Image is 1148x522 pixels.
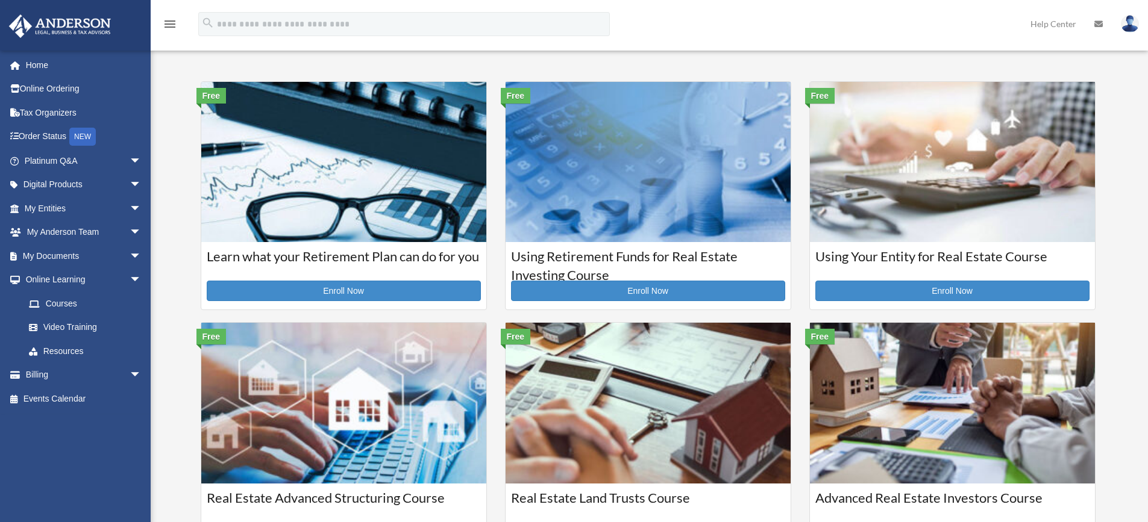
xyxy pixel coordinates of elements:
[130,196,154,221] span: arrow_drop_down
[8,387,160,411] a: Events Calendar
[130,244,154,269] span: arrow_drop_down
[207,247,481,278] h3: Learn what your Retirement Plan can do for you
[130,173,154,197] span: arrow_drop_down
[17,315,160,340] a: Video Training
[5,14,114,38] img: Anderson Advisors Platinum Portal
[207,489,481,519] h3: Real Estate Advanced Structuring Course
[511,281,785,301] a: Enroll Now
[805,329,835,344] div: Free
[8,220,160,244] a: My Anderson Teamarrow_drop_down
[130,149,154,173] span: arrow_drop_down
[501,88,531,104] div: Free
[8,196,160,220] a: My Entitiesarrow_drop_down
[196,88,227,104] div: Free
[501,329,531,344] div: Free
[207,281,481,301] a: Enroll Now
[69,128,96,146] div: NEW
[511,489,785,519] h3: Real Estate Land Trusts Course
[130,268,154,293] span: arrow_drop_down
[196,329,227,344] div: Free
[8,268,160,292] a: Online Learningarrow_drop_down
[8,363,160,387] a: Billingarrow_drop_down
[511,247,785,278] h3: Using Retirement Funds for Real Estate Investing Course
[130,220,154,245] span: arrow_drop_down
[805,88,835,104] div: Free
[130,363,154,388] span: arrow_drop_down
[815,489,1090,519] h3: Advanced Real Estate Investors Course
[201,16,215,30] i: search
[8,53,160,77] a: Home
[8,125,160,149] a: Order StatusNEW
[8,244,160,268] a: My Documentsarrow_drop_down
[163,21,177,31] a: menu
[163,17,177,31] i: menu
[8,101,160,125] a: Tax Organizers
[1121,15,1139,33] img: User Pic
[17,339,160,363] a: Resources
[815,247,1090,278] h3: Using Your Entity for Real Estate Course
[815,281,1090,301] a: Enroll Now
[8,149,160,173] a: Platinum Q&Aarrow_drop_down
[8,173,160,197] a: Digital Productsarrow_drop_down
[17,291,154,315] a: Courses
[8,77,160,101] a: Online Ordering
